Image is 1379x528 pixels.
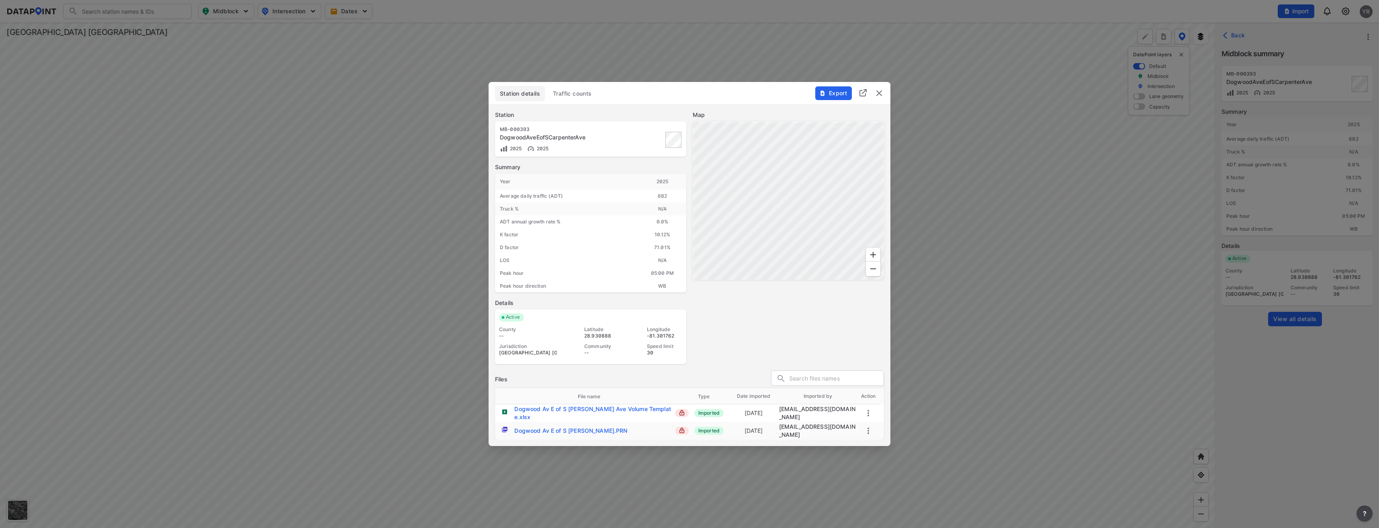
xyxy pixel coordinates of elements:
[1356,505,1373,522] button: more
[578,393,611,400] span: File name
[865,247,881,262] div: Zoom In
[514,427,627,435] div: Dogwood Av E of S Carpenter Av.PRN
[779,423,857,439] div: yrivera@volusia.org
[495,375,507,383] h3: Files
[495,174,638,190] div: Year
[527,145,535,153] img: Vehicle speed
[584,343,620,350] div: Community
[638,215,686,228] div: 0.0 %
[535,145,549,151] span: 2025
[820,89,847,97] span: Export
[868,264,878,274] svg: Zoom Out
[584,350,620,356] div: --
[865,261,881,276] div: Zoom Out
[789,372,884,385] input: Search files names
[857,388,880,404] th: Action
[679,428,685,433] img: lock_close.8fab59a9.svg
[499,350,557,356] div: [GEOGRAPHIC_DATA] [GEOGRAPHIC_DATA]
[863,426,873,436] button: more
[647,326,682,333] div: Longitude
[495,280,638,293] div: Peak hour direction
[647,333,682,339] div: -81.301762
[500,126,623,133] div: MB-000393
[819,90,826,96] img: File%20-%20Download.70cf71cd.svg
[638,228,686,241] div: 10.12%
[874,88,884,98] button: delete
[638,254,686,267] div: N/A
[679,410,685,415] img: lock_close.8fab59a9.svg
[779,388,857,404] th: Imported by
[874,88,884,98] img: close.efbf2170.svg
[499,326,557,333] div: County
[728,405,779,421] td: [DATE]
[815,86,852,100] button: Export
[514,405,674,421] div: Dogwood Av E of S Carpenter Ave Volume Template.xlsx
[553,90,592,98] span: Traffic counts
[495,267,638,280] div: Peak hour
[638,280,686,293] div: WB
[868,250,878,260] svg: Zoom In
[495,254,638,267] div: LOS
[500,90,540,98] span: Station details
[698,393,720,400] span: Type
[495,190,638,203] div: Average daily traffic (ADT)
[499,333,557,339] div: --
[638,267,686,280] div: 05:00 PM
[647,343,682,350] div: Speed limit
[503,313,524,321] span: Active
[495,299,686,307] label: Details
[638,174,686,190] div: 2025
[495,111,686,119] label: Station
[501,409,508,415] img: xlsx.b1bb01d6.svg
[500,133,623,141] div: DogwoodAveEofSCarpenterAve
[508,145,522,151] span: 2025
[584,333,620,339] div: 28.930888
[499,343,557,350] div: Jurisdiction
[638,241,686,254] div: 71.01%
[863,408,873,418] button: more
[779,405,857,421] div: yrivera@volusia.org
[495,86,884,101] div: basic tabs example
[694,409,724,417] span: Imported
[728,423,779,438] td: [DATE]
[495,228,638,241] div: K factor
[495,241,638,254] div: D factor
[1361,509,1368,518] span: ?
[500,145,508,153] img: Volume count
[495,215,638,228] div: ADT annual growth rate %
[495,163,686,171] label: Summary
[638,190,686,203] div: 682
[858,88,868,98] img: full_screen.b7bf9a36.svg
[502,427,507,432] img: _prn.4e55deb7.svg
[728,388,779,404] th: Date imported
[693,111,884,119] label: Map
[584,326,620,333] div: Latitude
[694,427,724,435] span: Imported
[638,203,686,215] div: N/A
[647,350,682,356] div: 30
[495,203,638,215] div: Truck %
